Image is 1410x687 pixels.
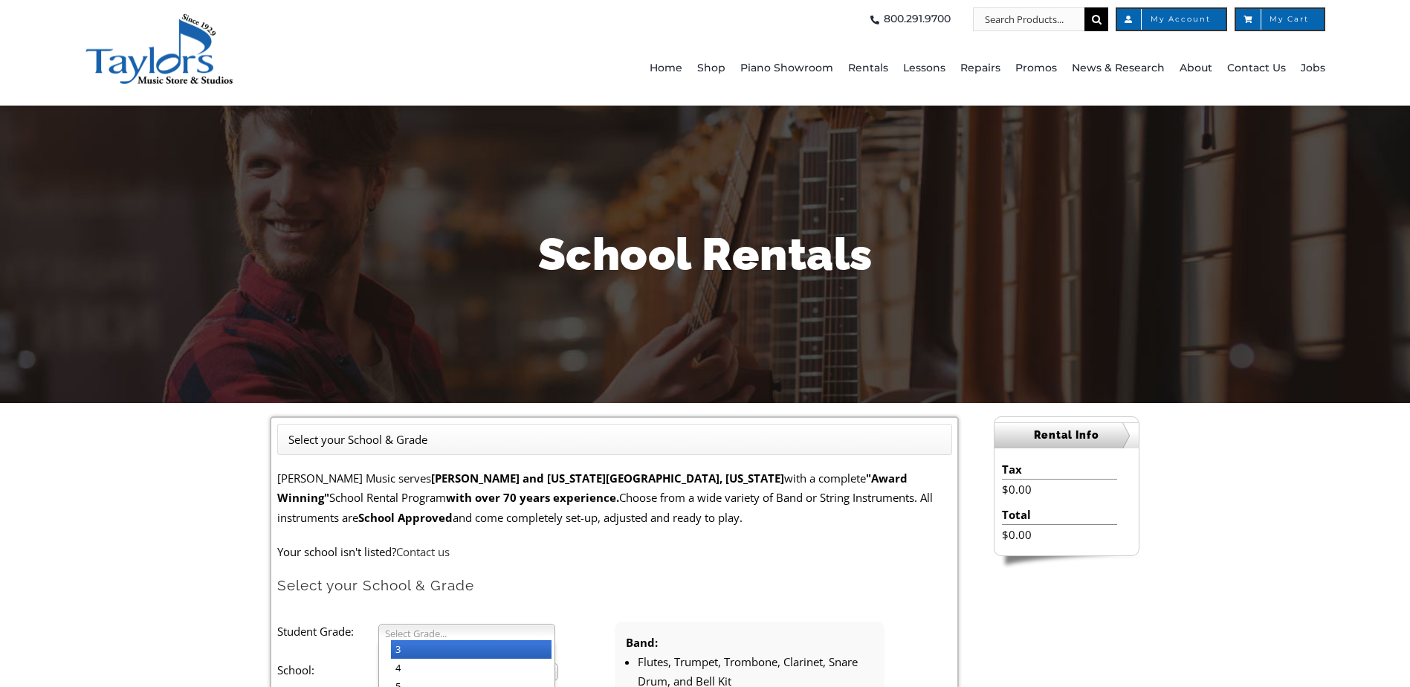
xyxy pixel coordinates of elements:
a: Jobs [1301,31,1325,106]
a: News & Research [1072,31,1165,106]
span: Jobs [1301,57,1325,80]
a: Shop [697,31,725,106]
strong: [PERSON_NAME] and [US_STATE][GEOGRAPHIC_DATA], [US_STATE] [431,471,784,486]
a: Promos [1015,31,1057,106]
strong: with over 70 years experience. [446,490,619,505]
h1: School Rentals [271,223,1140,286]
li: 4 [391,659,552,677]
strong: Band: [626,635,658,650]
span: Shop [697,57,725,80]
input: Search [1084,7,1108,31]
p: Your school isn't listed? [277,542,952,561]
span: Select Grade... [385,625,535,642]
nav: Main Menu [407,31,1325,106]
label: School: [277,660,378,680]
strong: School Approved [358,510,453,525]
a: 800.291.9700 [866,7,951,31]
span: Rentals [848,57,888,80]
li: Tax [1002,459,1117,480]
a: taylors-music-store-west-chester [85,11,233,26]
a: Piano Showroom [740,31,833,106]
span: My Account [1132,16,1211,23]
h2: Rental Info [995,422,1139,448]
li: Select your School & Grade [288,430,427,449]
a: Contact us [396,544,450,559]
a: Contact Us [1227,31,1286,106]
img: sidebar-footer.png [994,556,1139,570]
span: News & Research [1072,57,1165,80]
li: Total [1002,505,1117,525]
a: My Cart [1235,7,1325,31]
span: Home [650,57,682,80]
span: My Cart [1251,16,1309,23]
label: Student Grade: [277,622,378,641]
a: Rentals [848,31,888,106]
a: About [1180,31,1212,106]
nav: Top Right [407,7,1325,31]
span: Repairs [960,57,1000,80]
li: $0.00 [1002,525,1117,544]
span: Piano Showroom [740,57,833,80]
span: About [1180,57,1212,80]
span: Contact Us [1227,57,1286,80]
a: Lessons [903,31,945,106]
li: $0.00 [1002,480,1117,499]
li: 3 [391,640,552,659]
span: Lessons [903,57,945,80]
input: Search Products... [973,7,1084,31]
p: [PERSON_NAME] Music serves with a complete School Rental Program Choose from a wide variety of Ba... [277,468,952,527]
span: Promos [1015,57,1057,80]
a: Repairs [960,31,1000,106]
a: My Account [1116,7,1227,31]
span: 800.291.9700 [884,7,951,31]
h2: Select your School & Grade [277,576,952,595]
a: Home [650,31,682,106]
